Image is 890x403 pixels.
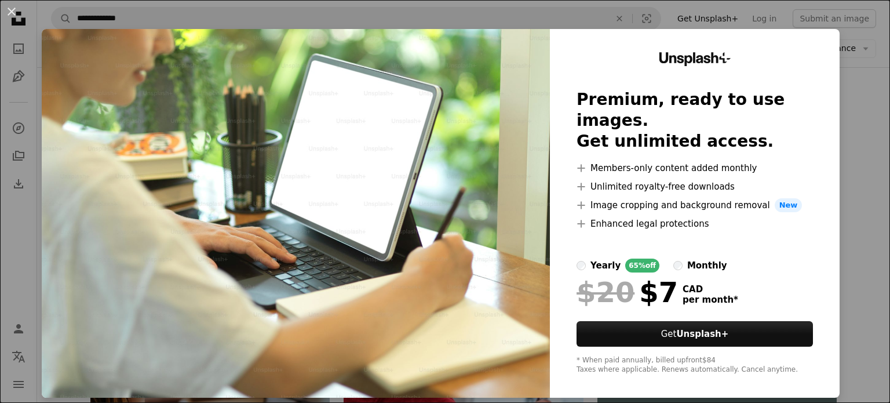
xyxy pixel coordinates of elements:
span: New [775,198,803,212]
div: monthly [687,259,727,273]
span: CAD [683,284,738,295]
div: * When paid annually, billed upfront $84 Taxes where applicable. Renews automatically. Cancel any... [577,356,813,375]
input: monthly [673,261,683,270]
div: $7 [577,277,678,307]
span: $20 [577,277,634,307]
strong: Unsplash+ [676,329,728,339]
li: Members-only content added monthly [577,161,813,175]
span: per month * [683,295,738,305]
div: 65% off [625,259,659,273]
input: yearly65%off [577,261,586,270]
li: Unlimited royalty-free downloads [577,180,813,194]
button: GetUnsplash+ [577,321,813,347]
li: Image cropping and background removal [577,198,813,212]
li: Enhanced legal protections [577,217,813,231]
div: yearly [590,259,621,273]
h2: Premium, ready to use images. Get unlimited access. [577,89,813,152]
